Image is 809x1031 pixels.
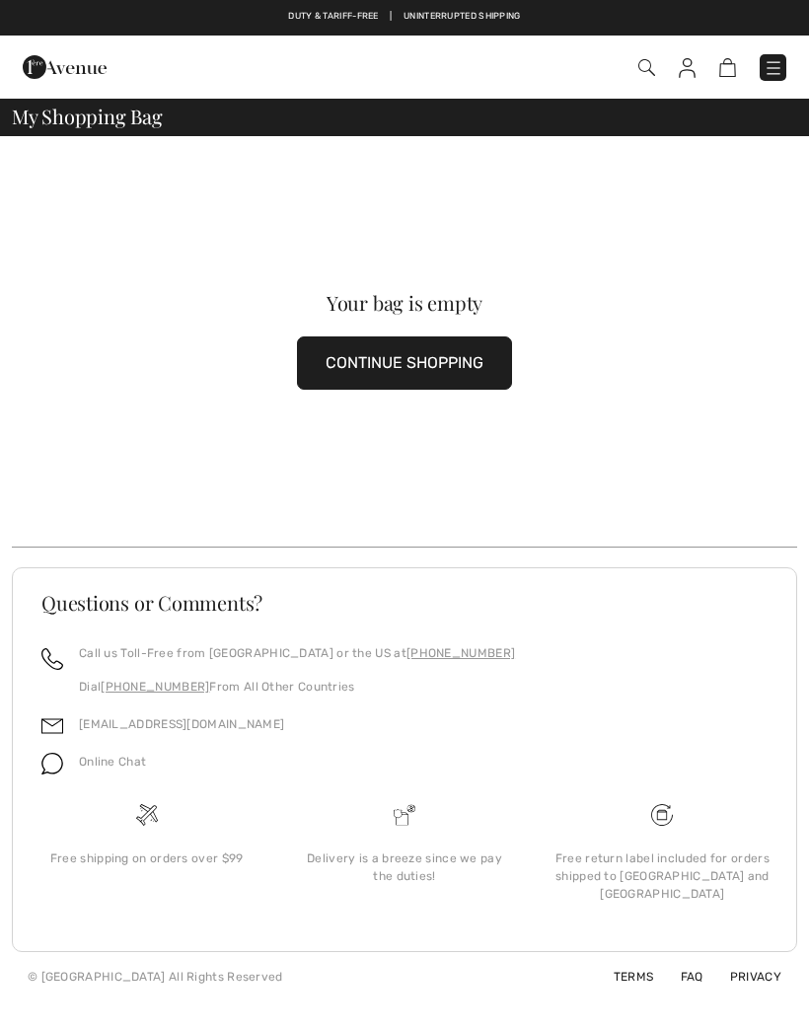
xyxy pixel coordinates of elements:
a: 1ère Avenue [23,56,107,75]
span: Online Chat [79,755,146,769]
a: [EMAIL_ADDRESS][DOMAIN_NAME] [79,717,284,731]
img: Delivery is a breeze since we pay the duties! [394,804,415,826]
div: Delivery is a breeze since we pay the duties! [291,849,517,885]
img: Menu [764,58,783,78]
a: [PHONE_NUMBER] [101,680,209,694]
img: Free shipping on orders over $99 [136,804,158,826]
button: CONTINUE SHOPPING [297,336,512,390]
div: Your bag is empty [51,293,758,313]
div: Free return label included for orders shipped to [GEOGRAPHIC_DATA] and [GEOGRAPHIC_DATA] [550,849,775,903]
p: Call us Toll-Free from [GEOGRAPHIC_DATA] or the US at [79,644,515,662]
span: My Shopping Bag [12,107,163,126]
img: email [41,715,63,737]
img: chat [41,753,63,774]
a: Privacy [706,970,781,984]
p: Dial From All Other Countries [79,678,515,696]
img: Free shipping on orders over $99 [651,804,673,826]
img: Shopping Bag [719,58,736,77]
a: Terms [590,970,654,984]
h3: Questions or Comments? [41,593,768,613]
div: Free shipping on orders over $99 [34,849,259,867]
img: Search [638,59,655,76]
img: 1ère Avenue [23,47,107,87]
img: call [41,648,63,670]
img: My Info [679,58,696,78]
a: [PHONE_NUMBER] [406,646,515,660]
div: © [GEOGRAPHIC_DATA] All Rights Reserved [28,968,283,986]
a: FAQ [657,970,703,984]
